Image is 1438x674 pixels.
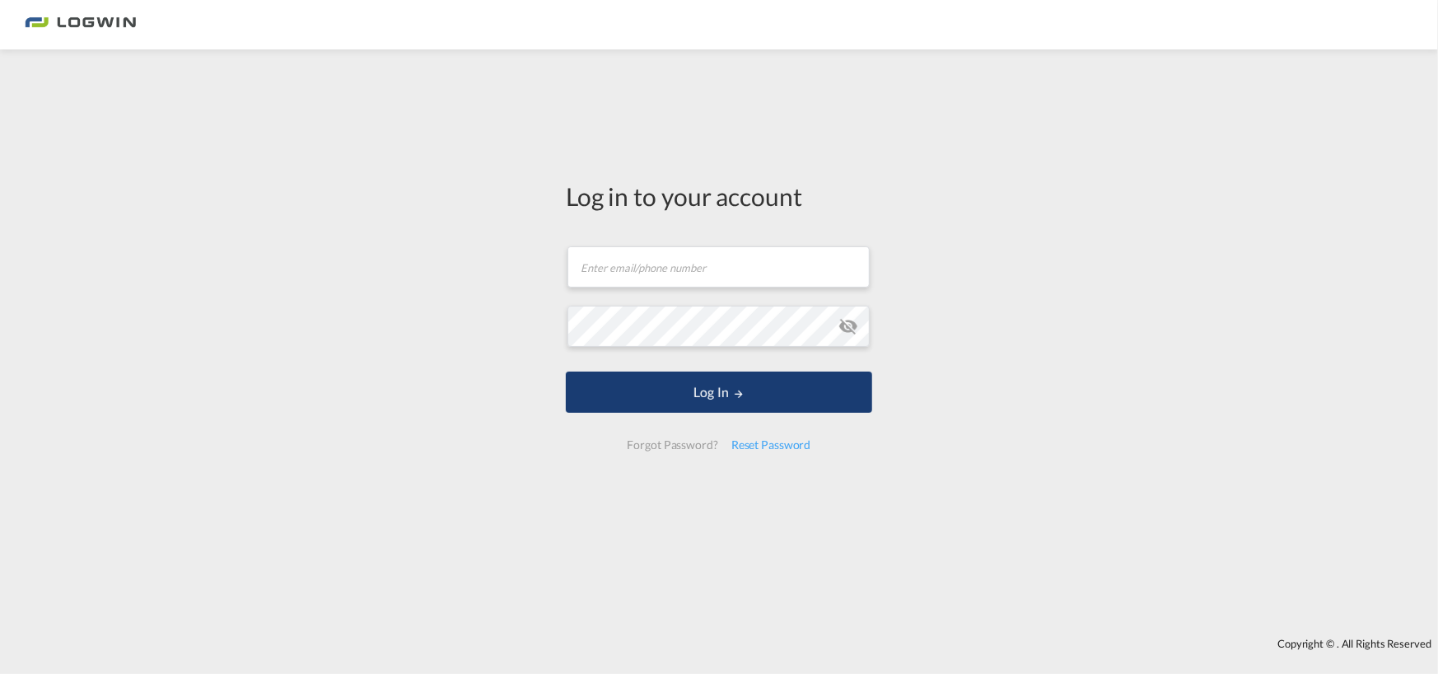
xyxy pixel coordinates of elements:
div: Forgot Password? [620,430,724,460]
button: LOGIN [566,372,872,413]
div: Log in to your account [566,179,872,213]
img: 2761ae10d95411efa20a1f5e0282d2d7.png [25,7,136,44]
md-icon: icon-eye-off [838,316,858,336]
input: Enter email/phone number [567,246,870,288]
div: Reset Password [725,430,818,460]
